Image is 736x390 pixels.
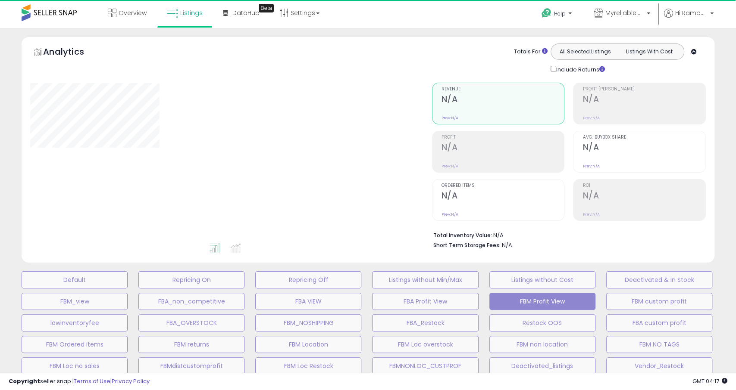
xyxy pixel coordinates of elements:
span: Overview [119,9,147,17]
button: Repricing Off [255,271,361,288]
h2: N/A [442,191,564,202]
h2: N/A [583,94,705,106]
a: Help [535,1,580,28]
li: N/A [433,229,699,240]
h5: Analytics [43,46,101,60]
button: FBM non location [489,336,595,353]
button: FBA custom profit [606,314,712,331]
small: Prev: N/A [442,115,458,121]
span: Profit [PERSON_NAME] [583,87,705,92]
button: FBA_Restock [372,314,478,331]
button: FBMNONLOC_CUSTPROF [372,357,478,375]
button: Listings without Cost [489,271,595,288]
button: Deactivated_listings [489,357,595,375]
button: FBM NO TAGS [606,336,712,353]
button: lowinventoryfee [22,314,128,331]
div: Tooltip anchor [259,4,274,12]
button: FBA Profit View [372,293,478,310]
button: Repricing On [138,271,244,288]
small: Prev: N/A [442,212,458,217]
small: Prev: N/A [583,115,599,121]
button: FBA_OVERSTOCK [138,314,244,331]
span: Myreliablemart [605,9,644,17]
button: FBM Ordered items [22,336,128,353]
h2: N/A [583,142,705,154]
button: FBA VIEW [255,293,361,310]
button: FBM Profit View [489,293,595,310]
h2: N/A [583,191,705,202]
b: Short Term Storage Fees: [433,241,501,249]
i: Get Help [541,8,552,19]
span: N/A [502,241,512,249]
button: FBM custom profit [606,293,712,310]
span: Revenue [442,87,564,92]
span: Profit [442,135,564,140]
span: Ordered Items [442,183,564,188]
span: DataHub [232,9,260,17]
button: FBMdistcustomprofit [138,357,244,375]
button: FBM_NOSHIPPING [255,314,361,331]
button: FBM Location [255,336,361,353]
button: Default [22,271,128,288]
div: Totals For [514,48,548,56]
span: Hi Rambabu [675,9,708,17]
button: FBM Loc overstock [372,336,478,353]
span: Help [554,10,566,17]
button: Listings With Cost [617,46,681,57]
small: Prev: N/A [583,212,599,217]
button: All Selected Listings [553,46,617,57]
button: Deactivated & In Stock [606,271,712,288]
button: FBA_non_competitive [138,293,244,310]
button: FBM returns [138,336,244,353]
button: Listings without Min/Max [372,271,478,288]
span: Listings [180,9,203,17]
button: Vendor_Restock [606,357,712,375]
div: seller snap | | [9,378,150,386]
strong: Copyright [9,377,40,385]
h2: N/A [442,94,564,106]
span: ROI [583,183,705,188]
button: FBM Loc no sales [22,357,128,375]
span: Avg. Buybox Share [583,135,705,140]
small: Prev: N/A [442,164,458,169]
h2: N/A [442,142,564,154]
button: FBM_view [22,293,128,310]
a: Hi Rambabu [664,9,714,28]
button: Restock OOS [489,314,595,331]
small: Prev: N/A [583,164,599,169]
div: Include Returns [544,64,615,74]
button: FBM Loc Restock [255,357,361,375]
b: Total Inventory Value: [433,232,492,239]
